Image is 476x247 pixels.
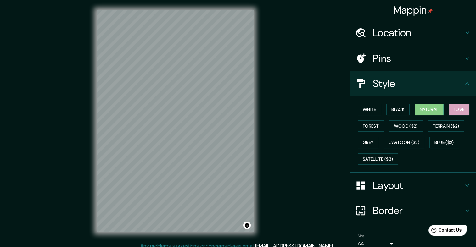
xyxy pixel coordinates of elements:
h4: Location [373,26,463,39]
h4: Pins [373,52,463,65]
button: Wood ($2) [389,120,423,132]
img: pin-icon.png [428,8,433,14]
button: Blue ($2) [429,137,459,148]
div: Location [350,20,476,45]
button: Natural [415,104,444,115]
div: Layout [350,173,476,198]
div: Style [350,71,476,96]
h4: Mappin [393,4,433,16]
h4: Layout [373,179,463,192]
canvas: Map [97,10,254,232]
div: Border [350,198,476,223]
button: Forest [358,120,384,132]
label: Size [358,233,364,239]
h4: Border [373,204,463,217]
button: Satellite ($3) [358,153,398,165]
button: Love [449,104,469,115]
iframe: Help widget launcher [420,222,469,240]
button: Black [386,104,410,115]
button: Terrain ($2) [428,120,464,132]
button: Toggle attribution [243,222,251,229]
button: Cartoon ($2) [384,137,424,148]
button: Grey [358,137,378,148]
button: White [358,104,381,115]
h4: Style [373,77,463,90]
div: Pins [350,46,476,71]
